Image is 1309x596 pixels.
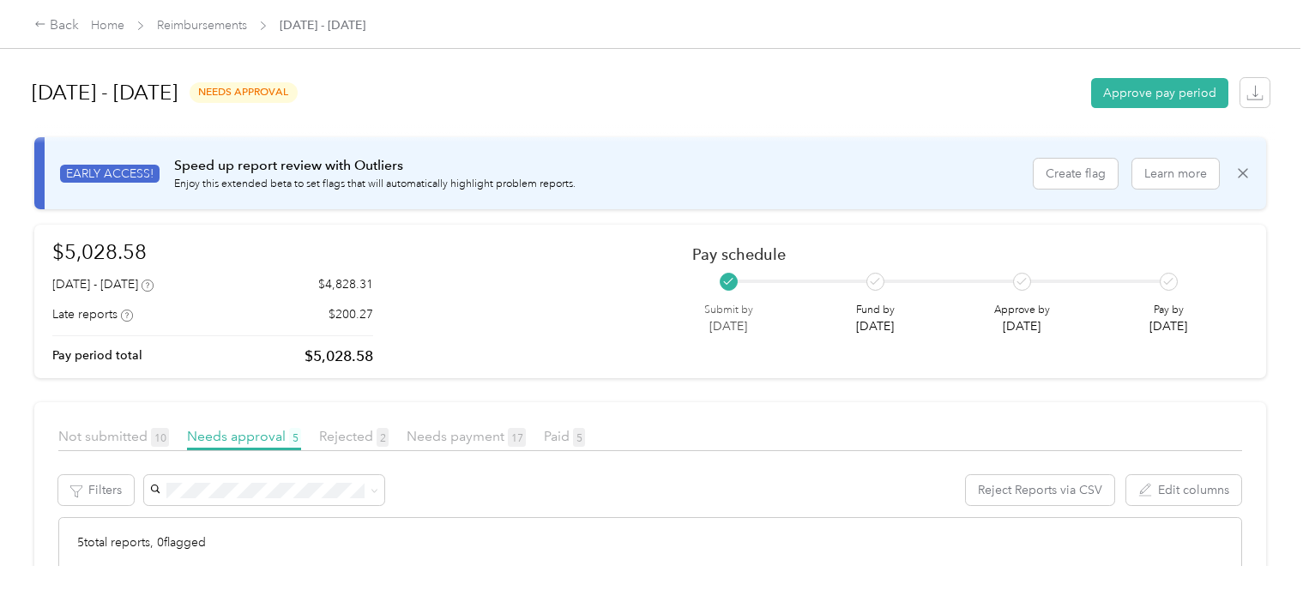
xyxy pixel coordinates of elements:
span: 5 [573,428,585,447]
span: 17 [508,428,526,447]
p: Enjoy this extended beta to set flags that will automatically highlight problem reports. [174,177,576,192]
span: Not submitted [58,428,169,444]
span: Needs approval [187,428,301,444]
p: Submit by [704,303,753,318]
p: $4,828.31 [318,275,373,293]
h1: $5,028.58 [52,237,373,267]
p: [DATE] [1149,317,1187,335]
button: Reject Reports via CSV [966,475,1114,505]
p: $200.27 [329,305,373,323]
button: Filters [58,475,134,505]
p: Pay period total [52,346,142,364]
p: [DATE] [856,317,895,335]
span: 2 [377,428,389,447]
span: Needs payment [407,428,526,444]
p: Fund by [856,303,895,318]
div: [DATE] - [DATE] [52,275,154,293]
p: Pay by [1149,303,1187,318]
span: Rejected [319,428,389,444]
p: [DATE] [704,317,753,335]
p: [DATE] [994,317,1050,335]
h1: [DATE] - [DATE] [32,72,178,113]
p: $5,028.58 [305,346,373,367]
p: Speed up report review with Outliers [174,155,576,177]
iframe: Everlance-gr Chat Button Frame [1213,500,1309,596]
button: Approve pay period [1091,78,1228,108]
button: Edit columns [1126,475,1241,505]
h2: Pay schedule [692,245,1218,263]
button: Learn more [1132,159,1219,189]
a: Home [91,18,124,33]
span: [DATE] - [DATE] [280,16,365,34]
span: Paid [544,428,585,444]
span: needs approval [190,82,298,102]
span: 10 [151,428,169,447]
p: Approve by [994,303,1050,318]
button: Create flag [1034,159,1118,189]
div: Back [34,15,79,36]
div: Late reports [52,305,133,323]
div: 5 total reports, 0 flagged [59,518,1241,567]
span: EARLY ACCESS! [60,165,160,183]
span: 5 [289,428,301,447]
a: Reimbursements [157,18,247,33]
